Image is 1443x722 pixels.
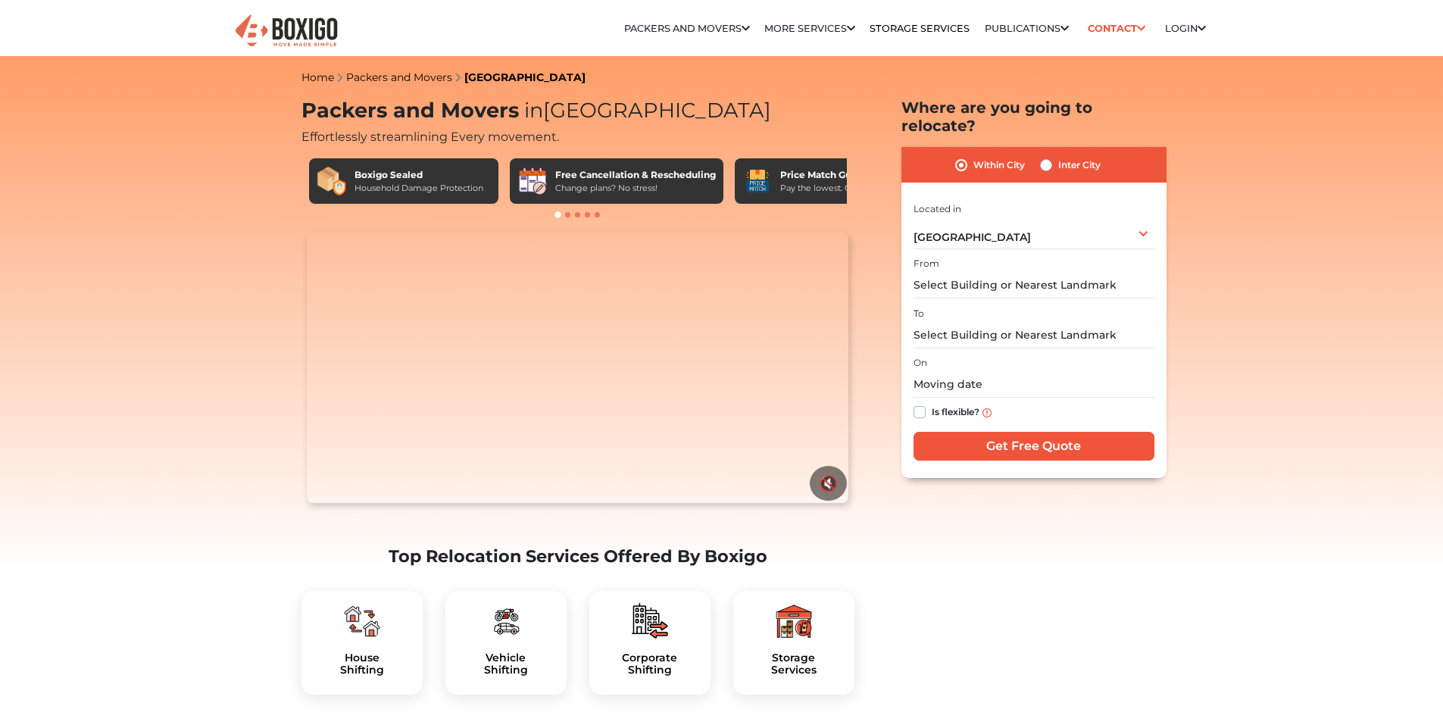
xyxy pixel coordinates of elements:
a: Home [301,70,334,84]
video: Your browser does not support the video tag. [307,232,848,503]
span: Effortlessly streamlining Every movement. [301,130,559,144]
h2: Where are you going to relocate? [901,98,1167,135]
h5: Storage Services [745,652,842,677]
a: Storage Services [870,23,970,34]
label: Located in [914,202,961,216]
label: Inter City [1058,156,1101,174]
img: Free Cancellation & Rescheduling [517,166,548,196]
input: Select Building or Nearest Landmark [914,272,1154,298]
div: Change plans? No stress! [555,182,716,195]
h1: Packers and Movers [301,98,854,123]
h2: Top Relocation Services Offered By Boxigo [301,546,854,567]
a: StorageServices [745,652,842,677]
div: Price Match Guarantee [780,168,895,182]
img: boxigo_packers_and_movers_plan [632,603,668,639]
span: [GEOGRAPHIC_DATA] [519,98,771,123]
a: HouseShifting [314,652,411,677]
button: 🔇 [810,466,847,501]
a: Contact [1083,17,1151,40]
a: CorporateShifting [601,652,698,677]
img: boxigo_packers_and_movers_plan [488,603,524,639]
a: Publications [985,23,1069,34]
input: Moving date [914,371,1154,398]
img: Boxigo [233,13,339,50]
a: Login [1165,23,1206,34]
div: Household Damage Protection [355,182,483,195]
div: Pay the lowest. Guaranteed! [780,182,895,195]
div: Boxigo Sealed [355,168,483,182]
label: On [914,356,927,370]
label: From [914,257,939,270]
input: Select Building or Nearest Landmark [914,322,1154,348]
img: boxigo_packers_and_movers_plan [776,603,812,639]
img: Boxigo Sealed [317,166,347,196]
a: More services [764,23,855,34]
a: Packers and Movers [624,23,750,34]
a: VehicleShifting [458,652,554,677]
img: boxigo_packers_and_movers_plan [344,603,380,639]
a: [GEOGRAPHIC_DATA] [464,70,586,84]
label: Within City [973,156,1025,174]
label: Is flexible? [932,403,979,419]
input: Get Free Quote [914,432,1154,461]
h5: Vehicle Shifting [458,652,554,677]
a: Packers and Movers [346,70,452,84]
h5: Corporate Shifting [601,652,698,677]
label: To [914,307,924,320]
div: Free Cancellation & Rescheduling [555,168,716,182]
span: in [524,98,543,123]
span: [GEOGRAPHIC_DATA] [914,230,1031,244]
img: info [982,408,992,417]
img: Price Match Guarantee [742,166,773,196]
h5: House Shifting [314,652,411,677]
